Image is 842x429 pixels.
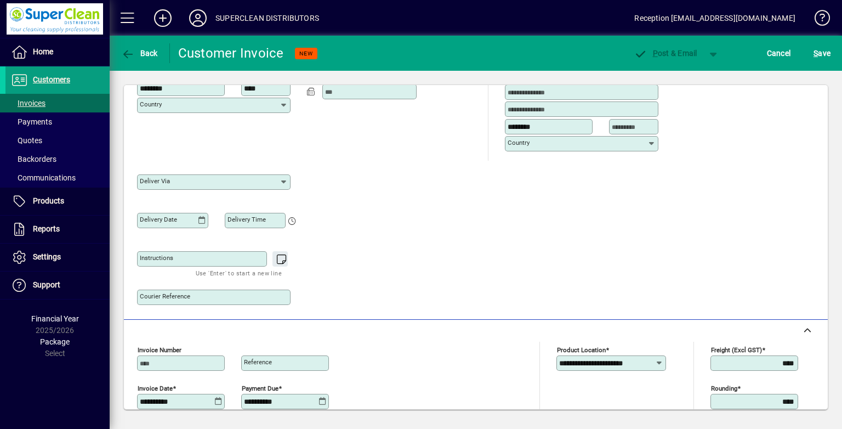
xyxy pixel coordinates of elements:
[11,155,56,163] span: Backorders
[813,44,830,62] span: ave
[140,254,173,262] mat-label: Instructions
[767,44,791,62] span: Cancel
[33,224,60,233] span: Reports
[244,358,272,366] mat-label: Reference
[806,2,828,38] a: Knowledge Base
[11,173,76,182] span: Communications
[118,43,161,63] button: Back
[5,94,110,112] a: Invoices
[140,100,162,108] mat-label: Country
[33,47,53,56] span: Home
[711,346,762,353] mat-label: Freight (excl GST)
[557,346,606,353] mat-label: Product location
[634,9,795,27] div: Reception [EMAIL_ADDRESS][DOMAIN_NAME]
[31,314,79,323] span: Financial Year
[33,196,64,205] span: Products
[145,8,180,28] button: Add
[196,267,282,279] mat-hint: Use 'Enter' to start a new line
[40,337,70,346] span: Package
[242,384,278,392] mat-label: Payment due
[138,346,181,353] mat-label: Invoice number
[11,117,52,126] span: Payments
[764,43,794,63] button: Cancel
[813,49,818,58] span: S
[5,244,110,271] a: Settings
[33,75,70,84] span: Customers
[138,384,173,392] mat-label: Invoice date
[33,252,61,261] span: Settings
[227,216,266,223] mat-label: Delivery time
[5,112,110,131] a: Payments
[811,43,833,63] button: Save
[508,139,530,146] mat-label: Country
[11,136,42,145] span: Quotes
[140,177,170,185] mat-label: Deliver via
[711,384,737,392] mat-label: Rounding
[628,43,703,63] button: Post & Email
[634,49,697,58] span: ost & Email
[11,99,45,108] span: Invoices
[178,44,284,62] div: Customer Invoice
[5,131,110,150] a: Quotes
[299,50,313,57] span: NEW
[5,188,110,215] a: Products
[5,38,110,66] a: Home
[110,43,170,63] app-page-header-button: Back
[33,280,60,289] span: Support
[653,49,658,58] span: P
[5,272,110,299] a: Support
[140,216,177,223] mat-label: Delivery date
[180,8,215,28] button: Profile
[215,9,319,27] div: SUPERCLEAN DISTRIBUTORS
[121,49,158,58] span: Back
[140,292,190,300] mat-label: Courier Reference
[5,216,110,243] a: Reports
[5,168,110,187] a: Communications
[5,150,110,168] a: Backorders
